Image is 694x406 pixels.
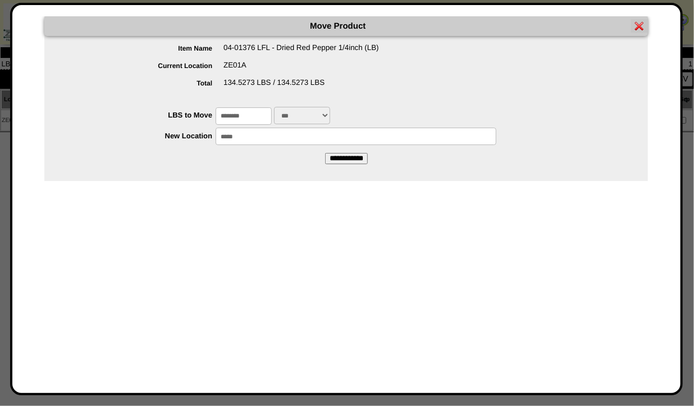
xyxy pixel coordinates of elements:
label: LBS to Move [67,111,216,119]
div: 134.5273 LBS / 134.5273 LBS [67,78,648,96]
label: Current Location [67,62,223,70]
label: Total [67,79,223,87]
div: ZE01A [67,61,648,78]
div: 04-01376 LFL - Dried Red Pepper 1/4inch (LB) [67,43,648,61]
label: New Location [67,132,216,140]
div: Move Product [44,16,648,36]
img: error.gif [635,21,644,30]
label: Item Name [67,44,223,52]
